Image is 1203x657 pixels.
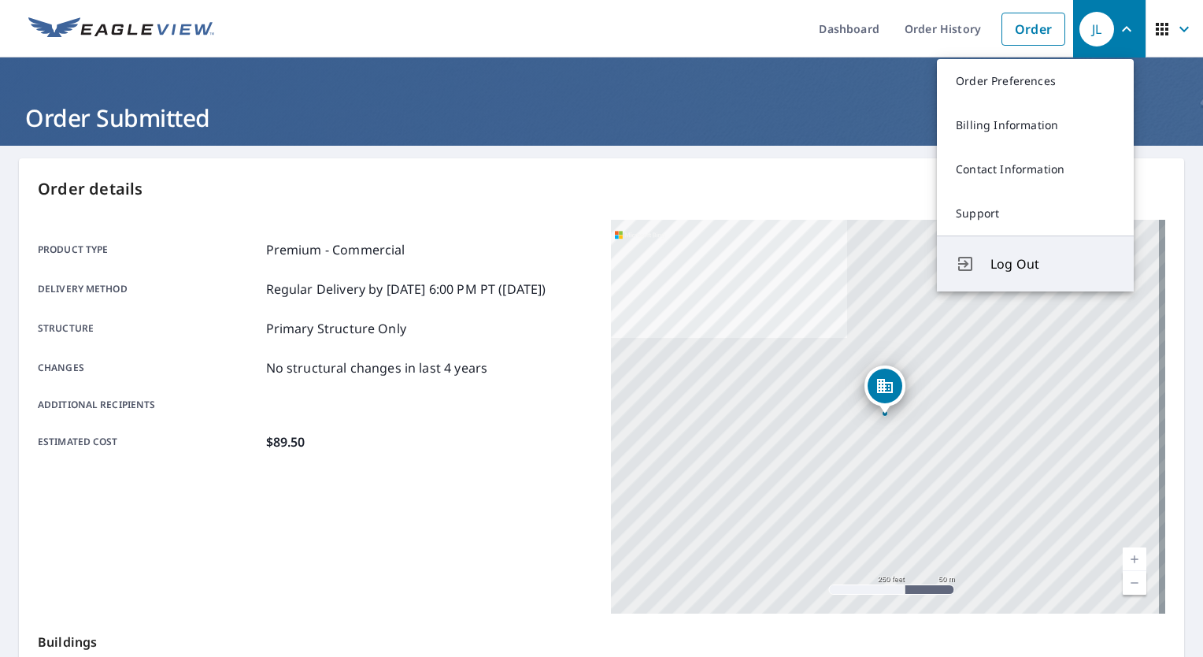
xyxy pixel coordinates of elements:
a: Current Level 17, Zoom In [1123,547,1146,571]
a: Support [937,191,1134,236]
a: Order Preferences [937,59,1134,103]
a: Order [1001,13,1065,46]
p: Delivery method [38,280,260,299]
p: Premium - Commercial [266,240,405,259]
span: Log Out [990,254,1115,273]
h1: Order Submitted [19,102,1184,134]
button: Log Out [937,236,1134,291]
p: Estimated cost [38,432,260,451]
a: Current Level 17, Zoom Out [1123,571,1146,595]
p: Changes [38,358,260,377]
div: JL [1079,12,1114,46]
div: Dropped pin, building 1, Commercial property, 4567 Rainier Ave S Seattle, WA 98118 [864,366,905,414]
p: $89.50 [266,432,305,451]
a: Billing Information [937,103,1134,147]
p: Order details [38,177,1165,201]
p: Regular Delivery by [DATE] 6:00 PM PT ([DATE]) [266,280,546,299]
p: Primary Structure Only [266,319,406,338]
p: No structural changes in last 4 years [266,358,488,377]
img: EV Logo [28,17,214,41]
p: Additional recipients [38,398,260,412]
p: Product type [38,240,260,259]
a: Contact Information [937,147,1134,191]
p: Structure [38,319,260,338]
